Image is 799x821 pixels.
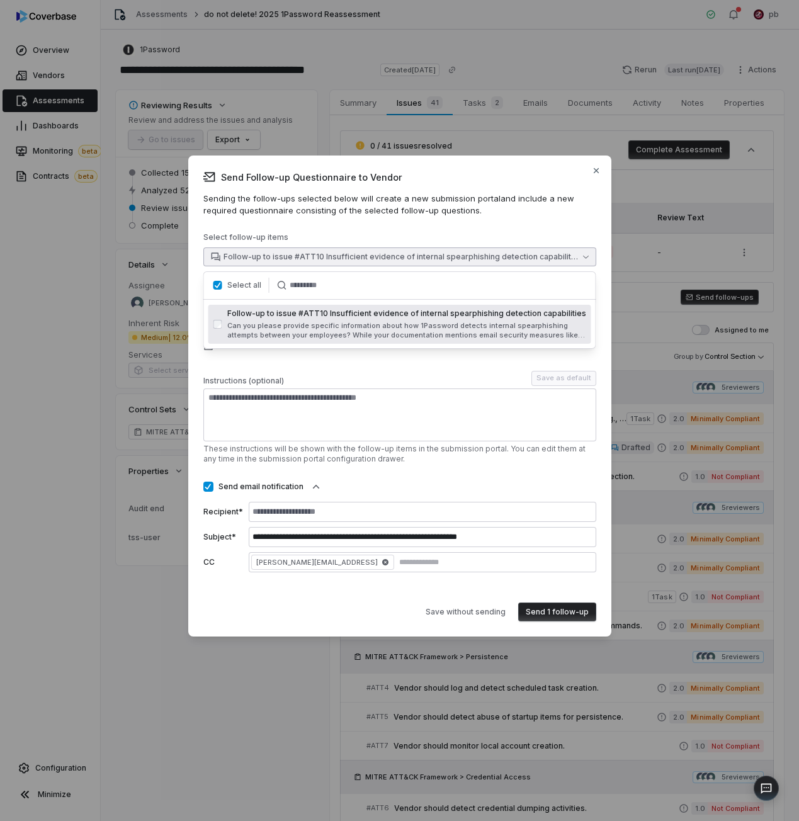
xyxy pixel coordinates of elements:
button: Send 1 follow-up [518,603,596,621]
label: Select all [227,280,261,290]
span: Follow-up to issue #ATT10 Insufficient evidence of internal spearphishing detection capabilities [227,309,586,319]
span: Follow-up to issue #ATT10 Insufficient evidence of internal spearphishing detection capabilities [224,252,578,262]
label: CC [203,557,244,567]
button: Pick a date [200,333,263,360]
span: Can you please provide specific information about how 1Password detects internal spearphishing at... [227,321,586,340]
p: Sending the follow-ups selected below will create a new submission portal and include a new requi... [203,193,596,217]
span: Instructions (optional) [203,376,284,386]
div: Suggestions [203,300,596,349]
label: Subject* [203,532,244,542]
p: These instructions will be shown with the follow-up items in the submission portal. You can edit ... [203,444,596,464]
span: [PERSON_NAME][EMAIL_ADDRESS] [251,555,395,570]
button: Save without sending [418,603,513,621]
p: Select follow-up items [203,232,596,247]
span: Send Follow-up Questionnaire to Vendor [203,171,596,184]
label: Recipient* [203,507,244,517]
label: Send email notification [218,482,303,492]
